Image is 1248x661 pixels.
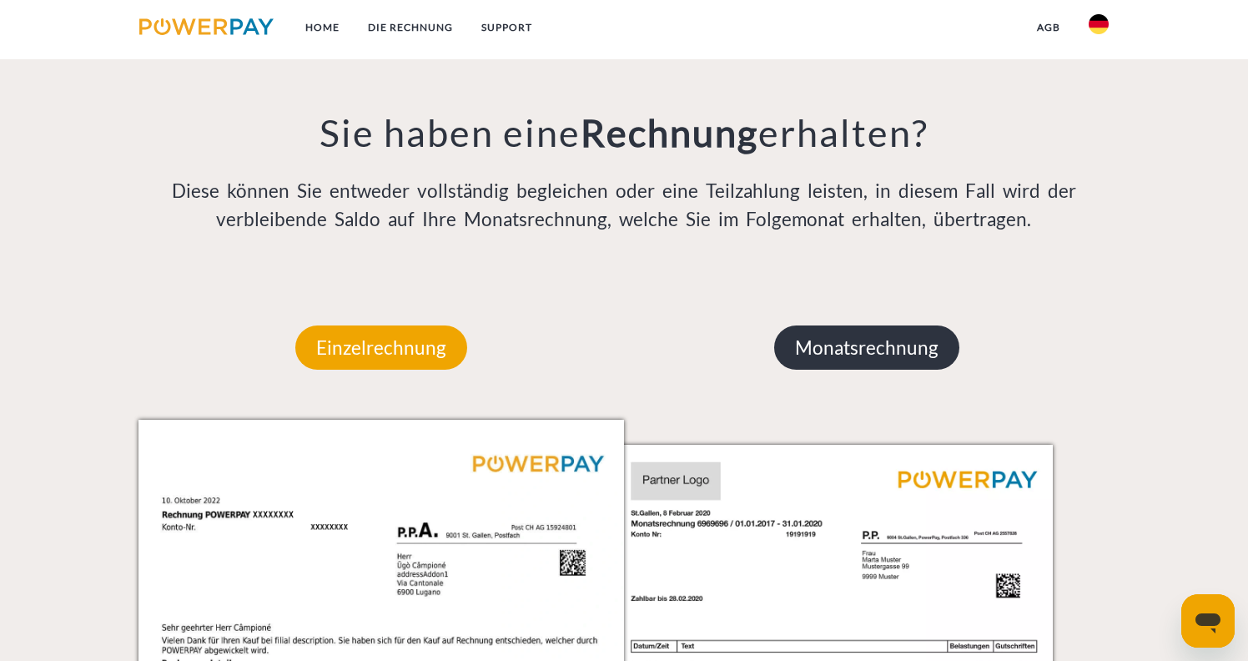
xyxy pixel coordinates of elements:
h3: Sie haben eine erhalten? [138,109,1110,156]
a: agb [1023,13,1074,43]
p: Diese können Sie entweder vollständig begleichen oder eine Teilzahlung leisten, in diesem Fall wi... [138,177,1110,234]
img: logo-powerpay.svg [139,18,274,35]
a: DIE RECHNUNG [354,13,467,43]
a: Home [291,13,354,43]
p: Einzelrechnung [295,325,467,371]
a: SUPPORT [467,13,546,43]
iframe: Schaltfläche zum Öffnen des Messaging-Fensters [1181,594,1235,648]
b: Rechnung [581,110,758,155]
img: de [1089,14,1109,34]
p: Monatsrechnung [774,325,959,371]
